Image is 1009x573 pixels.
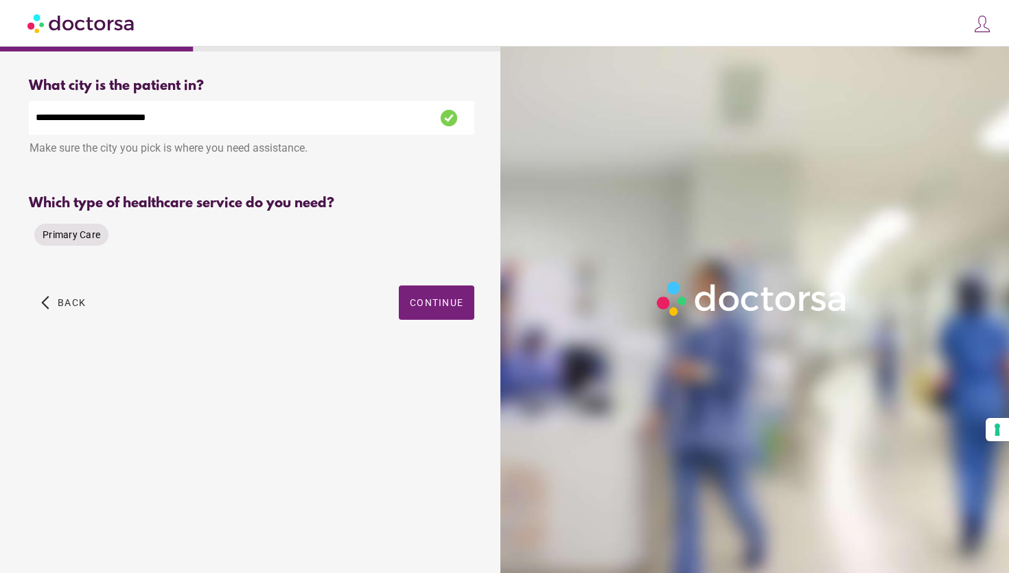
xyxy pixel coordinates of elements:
[986,418,1009,441] button: Your consent preferences for tracking technologies
[27,8,136,38] img: Doctorsa.com
[29,78,474,94] div: What city is the patient in?
[29,135,474,165] div: Make sure the city you pick is where you need assistance.
[36,285,91,320] button: arrow_back_ios Back
[651,276,853,321] img: Logo-Doctorsa-trans-White-partial-flat.png
[973,14,992,34] img: icons8-customer-100.png
[29,196,474,211] div: Which type of healthcare service do you need?
[58,297,86,308] span: Back
[43,229,100,240] span: Primary Care
[410,297,463,308] span: Continue
[399,285,474,320] button: Continue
